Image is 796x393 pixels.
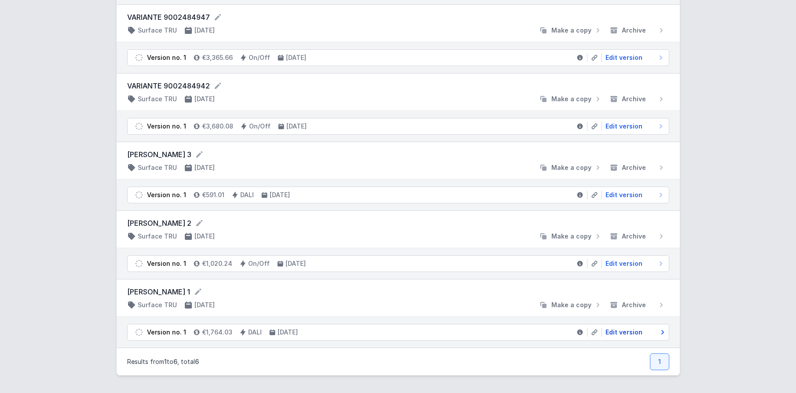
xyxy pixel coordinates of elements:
[202,53,233,62] h4: €3,365.66
[127,218,669,228] form: [PERSON_NAME] 2
[147,122,186,131] div: Version no. 1
[622,26,646,35] span: Archive
[194,301,215,309] h4: [DATE]
[536,95,606,103] button: Make a copy
[536,301,606,309] button: Make a copy
[213,81,222,90] button: Rename project
[164,358,167,365] span: 1
[195,219,204,228] button: Rename project
[147,328,186,337] div: Version no. 1
[278,328,298,337] h4: [DATE]
[135,53,143,62] img: draft.svg
[195,150,204,159] button: Rename project
[270,191,290,199] h4: [DATE]
[195,358,199,365] span: 6
[147,53,186,62] div: Version no. 1
[138,301,177,309] h4: Surface TRU
[138,26,177,35] h4: Surface TRU
[551,26,591,35] span: Make a copy
[551,95,591,103] span: Make a copy
[602,259,665,268] a: Edit version
[605,191,642,199] span: Edit version
[622,301,646,309] span: Archive
[147,259,186,268] div: Version no. 1
[194,95,215,103] h4: [DATE]
[194,287,202,296] button: Rename project
[213,13,222,22] button: Rename project
[286,122,307,131] h4: [DATE]
[551,232,591,241] span: Make a copy
[606,26,669,35] button: Archive
[138,95,177,103] h4: Surface TRU
[127,12,669,22] form: VARIANTE 9002484947
[135,259,143,268] img: draft.svg
[248,328,262,337] h4: DALI
[194,26,215,35] h4: [DATE]
[551,301,591,309] span: Make a copy
[135,122,143,131] img: draft.svg
[173,358,177,365] span: 6
[249,53,270,62] h4: On/Off
[127,149,669,160] form: [PERSON_NAME] 3
[606,95,669,103] button: Archive
[606,232,669,241] button: Archive
[606,301,669,309] button: Archive
[622,95,646,103] span: Archive
[135,328,143,337] img: draft.svg
[286,53,306,62] h4: [DATE]
[536,232,606,241] button: Make a copy
[551,163,591,172] span: Make a copy
[602,191,665,199] a: Edit version
[606,163,669,172] button: Archive
[605,53,642,62] span: Edit version
[605,122,642,131] span: Edit version
[650,353,669,370] a: 1
[536,26,606,35] button: Make a copy
[194,232,215,241] h4: [DATE]
[127,357,199,366] p: Results from to , total
[127,81,669,91] form: VARIANTE 9002484942
[602,53,665,62] a: Edit version
[202,259,232,268] h4: €1,020.24
[536,163,606,172] button: Make a copy
[602,122,665,131] a: Edit version
[202,122,233,131] h4: €3,680.08
[138,232,177,241] h4: Surface TRU
[127,286,669,297] form: [PERSON_NAME] 1
[147,191,186,199] div: Version no. 1
[202,191,224,199] h4: €591.01
[605,328,642,337] span: Edit version
[248,259,270,268] h4: On/Off
[602,328,665,337] a: Edit version
[605,259,642,268] span: Edit version
[202,328,232,337] h4: €1,764.03
[135,191,143,199] img: draft.svg
[240,191,254,199] h4: DALI
[249,122,271,131] h4: On/Off
[138,163,177,172] h4: Surface TRU
[194,163,215,172] h4: [DATE]
[622,163,646,172] span: Archive
[286,259,306,268] h4: [DATE]
[622,232,646,241] span: Archive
